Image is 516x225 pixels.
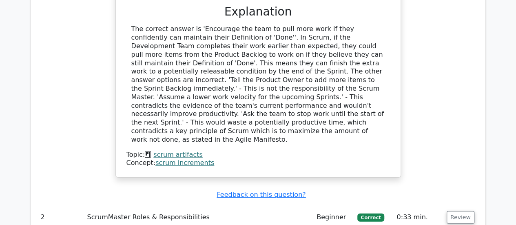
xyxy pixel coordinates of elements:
div: Topic: [126,151,390,159]
a: Feedback on this question? [217,191,306,198]
div: The correct answer is 'Encourage the team to pull more work if they confidently can maintain thei... [131,25,385,144]
span: Correct [357,214,384,222]
div: Concept: [126,159,390,167]
h3: Explanation [131,5,385,19]
a: scrum artifacts [153,151,202,158]
button: Review [447,211,474,224]
a: scrum increments [155,159,214,167]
